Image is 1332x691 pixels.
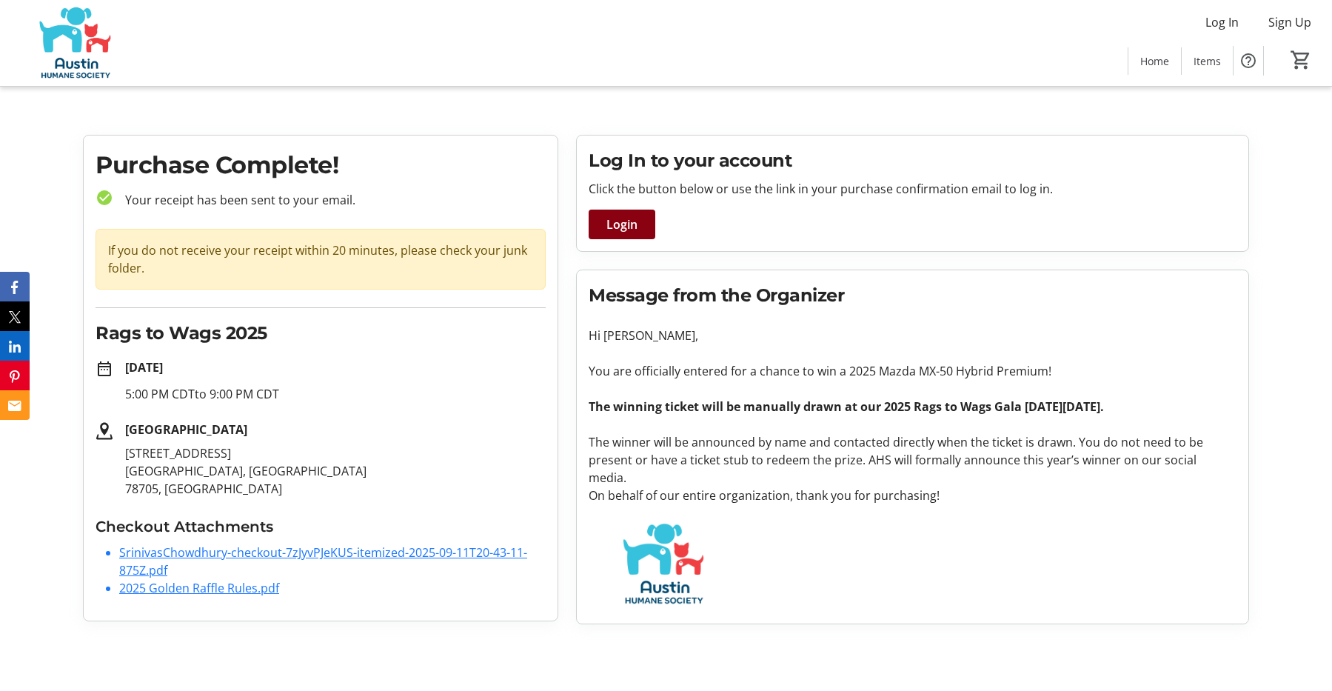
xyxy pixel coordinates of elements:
p: Hi [PERSON_NAME], [589,327,1236,344]
p: Your receipt has been sent to your email. [113,191,546,209]
strong: [DATE] [125,359,163,375]
img: Austin Humane Society's Logo [9,6,141,80]
button: Help [1234,46,1263,76]
span: Log In [1205,13,1239,31]
strong: The winning ticket will be manually drawn at our 2025 Rags to Wags Gala [DATE][DATE]. [589,398,1104,415]
a: SrinivasChowdhury-checkout-7zJyvPJeKUS-itemized-2025-09-11T20-43-11-875Z.pdf [119,544,527,578]
h2: Message from the Organizer [589,282,1236,309]
img: Austin Humane Society logo [589,522,737,606]
p: 5:00 PM CDT to 9:00 PM CDT [125,385,546,403]
p: The winner will be announced by name and contacted directly when the ticket is drawn. You do not ... [589,433,1236,487]
p: [STREET_ADDRESS] [GEOGRAPHIC_DATA], [GEOGRAPHIC_DATA] 78705, [GEOGRAPHIC_DATA] [125,444,546,498]
a: 2025 Golden Raffle Rules.pdf [119,580,279,596]
mat-icon: date_range [96,360,113,378]
span: Login [606,216,637,233]
p: You are officially entered for a chance to win a 2025 Mazda MX-50 Hybrid Premium! [589,362,1236,380]
span: Sign Up [1268,13,1311,31]
h1: Purchase Complete! [96,147,546,183]
button: Login [589,210,655,239]
p: On behalf of our entire organization, thank you for purchasing! [589,487,1236,504]
mat-icon: check_circle [96,189,113,207]
span: Items [1194,53,1221,69]
p: Click the button below or use the link in your purchase confirmation email to log in. [589,180,1236,198]
h3: Checkout Attachments [96,515,546,538]
button: Cart [1288,47,1314,73]
button: Log In [1194,10,1251,34]
a: Items [1182,47,1233,75]
h2: Log In to your account [589,147,1236,174]
div: If you do not receive your receipt within 20 minutes, please check your junk folder. [96,229,546,290]
a: Home [1128,47,1181,75]
span: Home [1140,53,1169,69]
h2: Rags to Wags 2025 [96,320,546,347]
strong: [GEOGRAPHIC_DATA] [125,421,247,438]
button: Sign Up [1256,10,1323,34]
